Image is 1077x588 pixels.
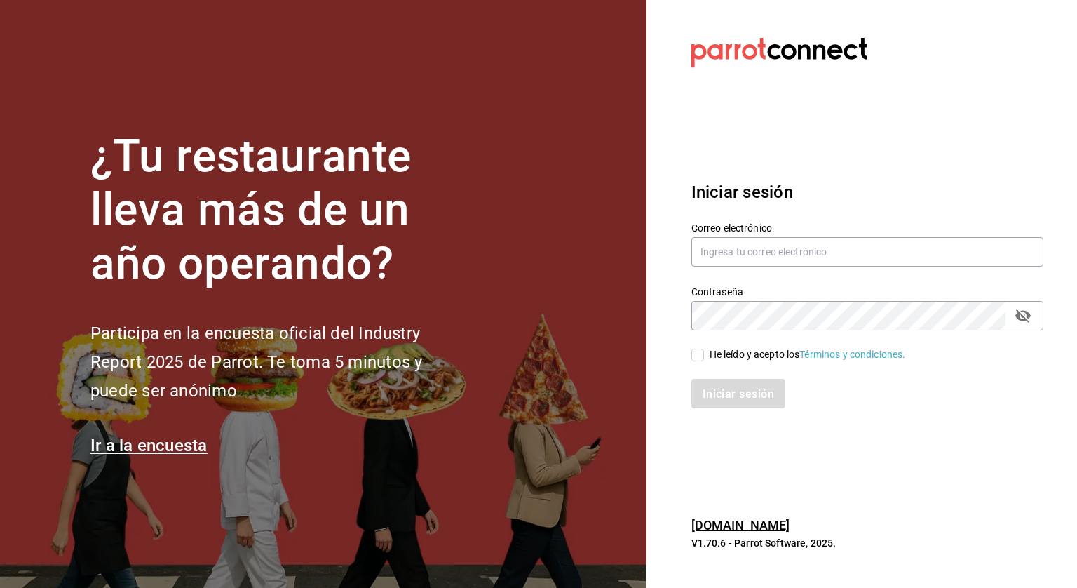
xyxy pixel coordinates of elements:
font: Correo electrónico [691,222,772,233]
input: Ingresa tu correo electrónico [691,237,1043,267]
a: [DOMAIN_NAME] [691,518,790,533]
a: Términos y condiciones. [799,349,905,360]
font: ¿Tu restaurante lleva más de un año operando? [90,130,412,290]
font: He leído y acepto los [710,349,800,360]
button: campo de contraseña [1011,304,1035,328]
font: Contraseña [691,286,743,297]
font: V1.70.6 - Parrot Software, 2025. [691,537,836,549]
font: Iniciar sesión [691,182,793,202]
font: Participa en la encuesta oficial del Industry Report 2025 de Parrot. Te toma 5 minutos y puede se... [90,323,422,401]
a: Ir a la encuesta [90,436,208,455]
